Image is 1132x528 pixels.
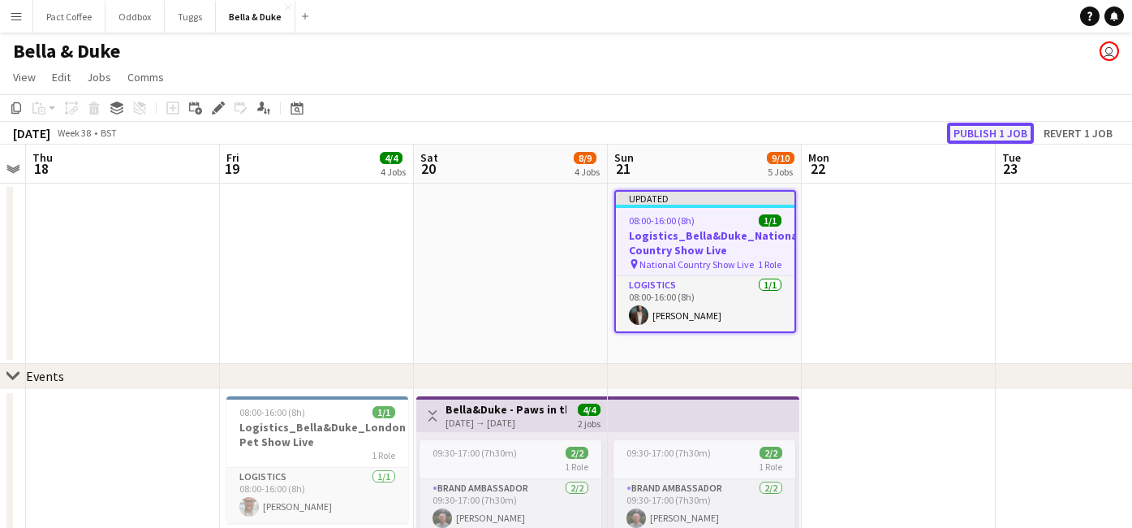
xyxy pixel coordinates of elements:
button: Publish 1 job [947,123,1034,144]
div: Updated [616,192,794,205]
a: Edit [45,67,77,88]
div: [DATE] → [DATE] [445,417,566,429]
button: Bella & Duke [216,1,295,32]
a: Jobs [80,67,118,88]
button: Tuggs [165,1,216,32]
span: 2/2 [566,447,588,459]
span: 08:00-16:00 (8h) [239,406,305,418]
span: Sat [420,150,438,165]
div: Events [26,368,64,384]
span: 1/1 [372,406,395,418]
div: 5 Jobs [768,166,794,178]
span: Sun [614,150,634,165]
div: 4 Jobs [575,166,600,178]
app-job-card: 08:00-16:00 (8h)1/1Logistics_Bella&Duke_London Pet Show Live1 RoleLogistics1/108:00-16:00 (8h)[PE... [226,396,408,523]
app-card-role: Logistics1/108:00-16:00 (8h)[PERSON_NAME] [616,276,794,331]
h3: Bella&Duke - Paws in the Park - [GEOGRAPHIC_DATA] [GEOGRAPHIC_DATA] [445,402,566,417]
a: View [6,67,42,88]
button: Pact Coffee [33,1,105,32]
span: 09:30-17:00 (7h30m) [433,447,517,459]
span: Fri [226,150,239,165]
span: 22 [806,159,829,178]
a: Comms [121,67,170,88]
span: 1/1 [759,214,781,227]
span: 2/2 [760,447,782,459]
span: Thu [32,150,53,165]
div: 4 Jobs [381,166,406,178]
span: 9/10 [767,152,794,164]
span: 18 [30,159,53,178]
span: National Country Show Live [639,258,754,270]
button: Oddbox [105,1,165,32]
h1: Bella & Duke [13,39,120,63]
span: 4/4 [578,404,600,416]
span: 8/9 [574,152,596,164]
span: 23 [1000,159,1021,178]
span: 09:30-17:00 (7h30m) [626,447,711,459]
span: 21 [612,159,634,178]
span: Comms [127,70,164,84]
span: 4/4 [380,152,402,164]
div: BST [101,127,117,139]
span: Mon [808,150,829,165]
span: Jobs [87,70,111,84]
app-job-card: Updated08:00-16:00 (8h)1/1Logistics_Bella&Duke_National Country Show Live National Country Show L... [614,190,796,333]
span: 1 Role [565,461,588,473]
span: 19 [224,159,239,178]
h3: Logistics_Bella&Duke_London Pet Show Live [226,420,408,449]
span: 1 Role [758,258,781,270]
span: 08:00-16:00 (8h) [629,214,695,227]
span: Tue [1002,150,1021,165]
div: 2 jobs [578,416,600,430]
h3: Logistics_Bella&Duke_National Country Show Live [616,228,794,258]
span: Edit [52,70,71,84]
button: Revert 1 job [1037,123,1119,144]
app-user-avatar: Chubby Bear [1100,41,1119,61]
span: 1 Role [759,461,782,473]
span: Week 38 [54,127,94,139]
span: 1 Role [372,449,395,461]
span: 20 [418,159,438,178]
span: View [13,70,36,84]
div: [DATE] [13,125,50,141]
app-card-role: Logistics1/108:00-16:00 (8h)[PERSON_NAME] [226,468,408,523]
